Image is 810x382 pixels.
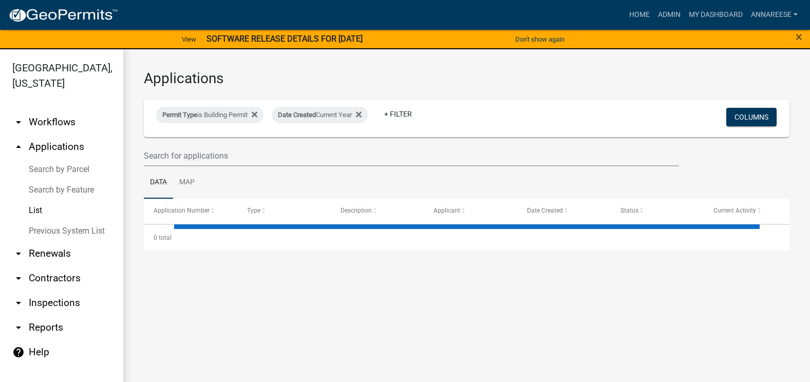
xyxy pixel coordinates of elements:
[747,5,802,25] a: annareese
[237,199,331,223] datatable-header-cell: Type
[12,321,25,334] i: arrow_drop_down
[156,107,263,123] div: is Building Permit
[625,5,654,25] a: Home
[12,297,25,309] i: arrow_drop_down
[611,199,704,223] datatable-header-cell: Status
[527,207,563,214] span: Date Created
[713,207,756,214] span: Current Activity
[796,30,802,44] span: ×
[278,111,316,119] span: Date Created
[144,70,789,87] h3: Applications
[704,199,797,223] datatable-header-cell: Current Activity
[424,199,517,223] datatable-header-cell: Applicant
[178,31,200,48] a: View
[12,116,25,128] i: arrow_drop_down
[12,272,25,284] i: arrow_drop_down
[173,166,201,199] a: Map
[206,34,363,44] strong: SOFTWARE RELEASE DETAILS FOR [DATE]
[511,31,569,48] button: Don't show again
[144,225,789,251] div: 0 total
[272,107,368,123] div: Current Year
[517,199,611,223] datatable-header-cell: Date Created
[162,111,197,119] span: Permit Type
[144,199,237,223] datatable-header-cell: Application Number
[12,247,25,260] i: arrow_drop_down
[330,199,424,223] datatable-header-cell: Description
[12,141,25,153] i: arrow_drop_up
[376,105,420,123] a: + Filter
[654,5,685,25] a: Admin
[796,31,802,43] button: Close
[144,145,679,166] input: Search for applications
[685,5,747,25] a: My Dashboard
[434,207,460,214] span: Applicant
[247,207,260,214] span: Type
[341,207,372,214] span: Description
[726,108,777,126] button: Columns
[154,207,210,214] span: Application Number
[12,346,25,358] i: help
[144,166,173,199] a: Data
[620,207,638,214] span: Status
